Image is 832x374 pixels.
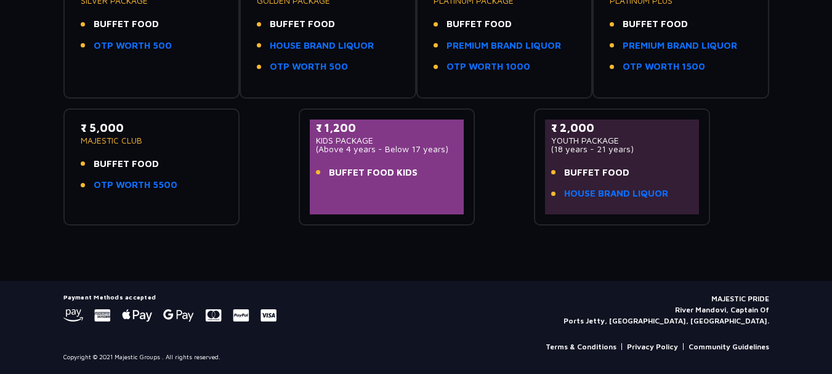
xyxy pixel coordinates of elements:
[63,293,277,301] h5: Payment Methods accepted
[446,17,512,31] span: BUFFET FOOD
[446,60,530,74] a: OTP WORTH 1000
[270,39,374,53] a: HOUSE BRAND LIQUOR
[546,341,616,352] a: Terms & Conditions
[94,39,172,53] a: OTP WORTH 500
[689,341,769,352] a: Community Guidelines
[270,60,348,74] a: OTP WORTH 500
[627,341,678,352] a: Privacy Policy
[270,17,335,31] span: BUFFET FOOD
[81,136,223,145] p: MAJESTIC CLUB
[81,120,223,136] p: ₹ 5,000
[623,60,705,74] a: OTP WORTH 1500
[63,352,220,362] p: Copyright © 2021 Majestic Groups . All rights reserved.
[551,136,693,145] p: YOUTH PACKAGE
[623,39,737,53] a: PREMIUM BRAND LIQUOR
[551,120,693,136] p: ₹ 2,000
[329,166,418,180] span: BUFFET FOOD KIDS
[564,166,629,180] span: BUFFET FOOD
[94,178,177,192] a: OTP WORTH 5500
[94,17,159,31] span: BUFFET FOOD
[316,120,458,136] p: ₹ 1,200
[446,39,561,53] a: PREMIUM BRAND LIQUOR
[551,145,693,153] p: (18 years - 21 years)
[623,17,688,31] span: BUFFET FOOD
[316,136,458,145] p: KIDS PACKAGE
[316,145,458,153] p: (Above 4 years - Below 17 years)
[564,187,668,201] a: HOUSE BRAND LIQUOR
[563,293,769,327] p: MAJESTIC PRIDE River Mandovi, Captain Of Ports Jetty, [GEOGRAPHIC_DATA], [GEOGRAPHIC_DATA].
[94,157,159,171] span: BUFFET FOOD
